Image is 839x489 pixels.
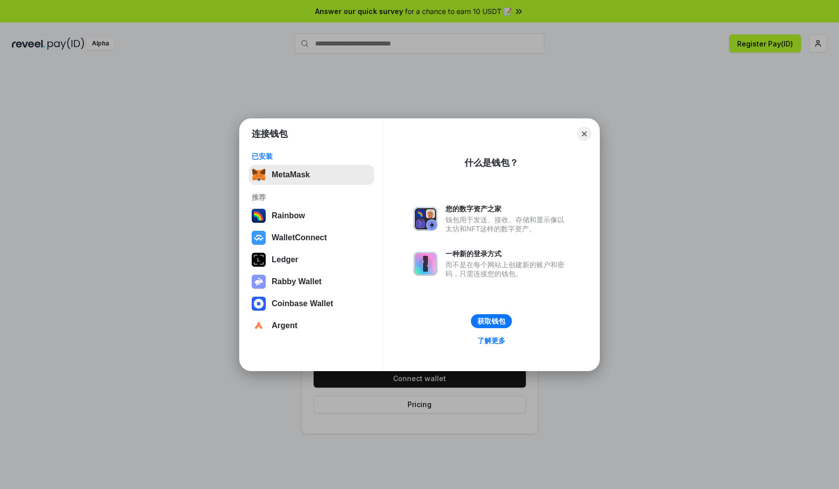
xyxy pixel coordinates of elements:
[249,206,374,226] button: Rainbow
[272,299,333,308] div: Coinbase Wallet
[252,152,371,161] div: 已安装
[252,297,266,311] img: svg+xml,%3Csvg%20width%3D%2228%22%20height%3D%2228%22%20viewBox%3D%220%200%2028%2028%22%20fill%3D...
[272,233,327,242] div: WalletConnect
[414,207,437,231] img: svg+xml,%3Csvg%20xmlns%3D%22http%3A%2F%2Fwww.w3.org%2F2000%2Fsvg%22%20fill%3D%22none%22%20viewBox...
[471,314,512,328] button: 获取钱包
[252,209,266,223] img: svg+xml,%3Csvg%20width%3D%22120%22%20height%3D%22120%22%20viewBox%3D%220%200%20120%20120%22%20fil...
[252,128,288,140] h1: 连接钱包
[249,272,374,292] button: Rabby Wallet
[445,204,569,213] div: 您的数字资产之家
[477,317,505,326] div: 获取钱包
[445,260,569,278] div: 而不是在每个网站上创建新的账户和密码，只需连接您的钱包。
[272,211,305,220] div: Rainbow
[445,215,569,233] div: 钱包用于发送、接收、存储和显示像以太坊和NFT这样的数字资产。
[272,277,322,286] div: Rabby Wallet
[249,165,374,185] button: MetaMask
[252,168,266,182] img: svg+xml,%3Csvg%20fill%3D%22none%22%20height%3D%2233%22%20viewBox%3D%220%200%2035%2033%22%20width%...
[414,252,437,276] img: svg+xml,%3Csvg%20xmlns%3D%22http%3A%2F%2Fwww.w3.org%2F2000%2Fsvg%22%20fill%3D%22none%22%20viewBox...
[252,275,266,289] img: svg+xml,%3Csvg%20xmlns%3D%22http%3A%2F%2Fwww.w3.org%2F2000%2Fsvg%22%20fill%3D%22none%22%20viewBox...
[252,253,266,267] img: svg+xml,%3Csvg%20xmlns%3D%22http%3A%2F%2Fwww.w3.org%2F2000%2Fsvg%22%20width%3D%2228%22%20height%3...
[249,250,374,270] button: Ledger
[252,319,266,333] img: svg+xml,%3Csvg%20width%3D%2228%22%20height%3D%2228%22%20viewBox%3D%220%200%2028%2028%22%20fill%3D...
[252,231,266,245] img: svg+xml,%3Csvg%20width%3D%2228%22%20height%3D%2228%22%20viewBox%3D%220%200%2028%2028%22%20fill%3D...
[272,170,310,179] div: MetaMask
[249,228,374,248] button: WalletConnect
[249,316,374,336] button: Argent
[272,321,298,330] div: Argent
[445,249,569,258] div: 一种新的登录方式
[252,193,371,202] div: 推荐
[249,294,374,314] button: Coinbase Wallet
[577,127,591,141] button: Close
[471,334,511,347] a: 了解更多
[477,336,505,345] div: 了解更多
[272,255,298,264] div: Ledger
[464,157,518,169] div: 什么是钱包？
